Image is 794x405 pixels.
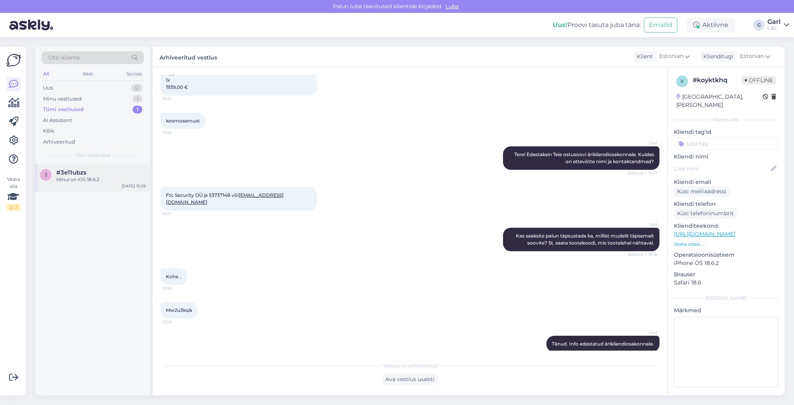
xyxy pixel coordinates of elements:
[687,18,735,32] div: Aktiivne
[6,204,20,211] div: 2 / 3
[628,252,657,257] span: Nähtud ✓ 15:18
[125,69,144,79] div: Socials
[6,53,21,68] img: Askly Logo
[41,69,50,79] div: All
[674,178,778,186] p: Kliendi email
[43,127,54,135] div: Kõik
[514,151,655,164] span: Tere! Edastaksin Teie ostusoovi ärikliendiosakonnale. Kuidas on ettevõtte nimi ja kontaktandmed?
[674,164,769,173] input: Lisa nimi
[43,106,84,113] div: Tiimi vestlused
[6,176,20,211] div: Vaata siia
[45,172,47,178] span: 3
[674,222,778,230] p: Klienditeekond
[674,186,729,197] div: Küsi meiliaadressi
[443,3,461,10] span: Luba
[700,52,733,61] div: Klienditugi
[674,259,778,267] p: iPhone OS 18.6.2
[628,329,657,335] span: Garl
[166,118,200,124] span: kosmosemust
[131,84,142,92] div: 0
[674,128,778,136] p: Kliendi tag'id
[75,152,110,159] span: Tiimi vestlused
[553,20,641,30] div: Proovi tasuta juba täna:
[163,285,192,291] span: 15:18
[166,274,182,279] span: Kohe ..
[133,95,142,103] div: 1
[56,169,86,176] span: #3e11ubzs
[81,69,95,79] div: Web
[628,221,657,227] span: Garl
[674,295,778,302] div: [PERSON_NAME]
[659,52,683,61] span: Estonian
[740,52,764,61] span: Estonian
[674,200,778,208] p: Kliendi telefon
[693,76,742,85] div: # koyktkhq
[122,183,146,189] div: [DATE] 15:29
[56,176,146,183] div: Minul on iOS 18.6.2
[674,138,778,149] input: Lisa tag
[163,211,192,217] span: 15:17
[674,270,778,279] p: Brauser
[43,117,72,124] div: AI Assistent
[163,319,192,325] span: 15:19
[767,25,781,31] div: C&C
[674,230,735,238] a: [URL][DOMAIN_NAME]
[160,51,217,62] label: Arhiveeritud vestlus
[681,78,684,84] span: k
[628,140,657,146] span: Garl
[553,21,568,29] b: Uus!
[133,106,142,113] div: 1
[166,192,284,205] span: Ftc Security OÜ ja 53737148 või
[674,251,778,259] p: Operatsioonisüsteem
[43,84,53,92] div: Uus
[644,18,677,32] button: Emailid
[767,19,789,31] a: GarlC&C
[383,362,437,369] span: Vestlus on arhiveeritud
[767,19,781,25] div: Garl
[742,76,776,85] span: Offline
[674,279,778,287] p: Safari 18.6
[163,130,192,135] span: 15:16
[163,96,192,102] span: 15:16
[552,341,654,347] span: Tänud. Info edastatud ärikliendiosakonnale.
[674,241,778,248] p: Vaata edasi ...
[382,374,438,385] div: Ava vestlus uuesti
[674,116,778,123] div: Kliendi info
[753,20,764,31] div: G
[166,307,192,313] span: Mw2u3ks/a
[43,138,75,146] div: Arhiveeritud
[674,208,737,219] div: Küsi telefoninumbrit
[676,93,763,109] div: [GEOGRAPHIC_DATA], [PERSON_NAME]
[516,233,655,246] span: Kas saaksite palun täpsustada ka, millist mudelit täpsemalt soovite? St. saata tootekoodi, mis to...
[628,170,657,176] span: Nähtud ✓ 15:17
[674,306,778,315] p: Märkmed
[49,54,80,62] span: Otsi kliente
[634,52,653,61] div: Klient
[674,153,778,161] p: Kliendi nimi
[43,95,82,103] div: Minu vestlused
